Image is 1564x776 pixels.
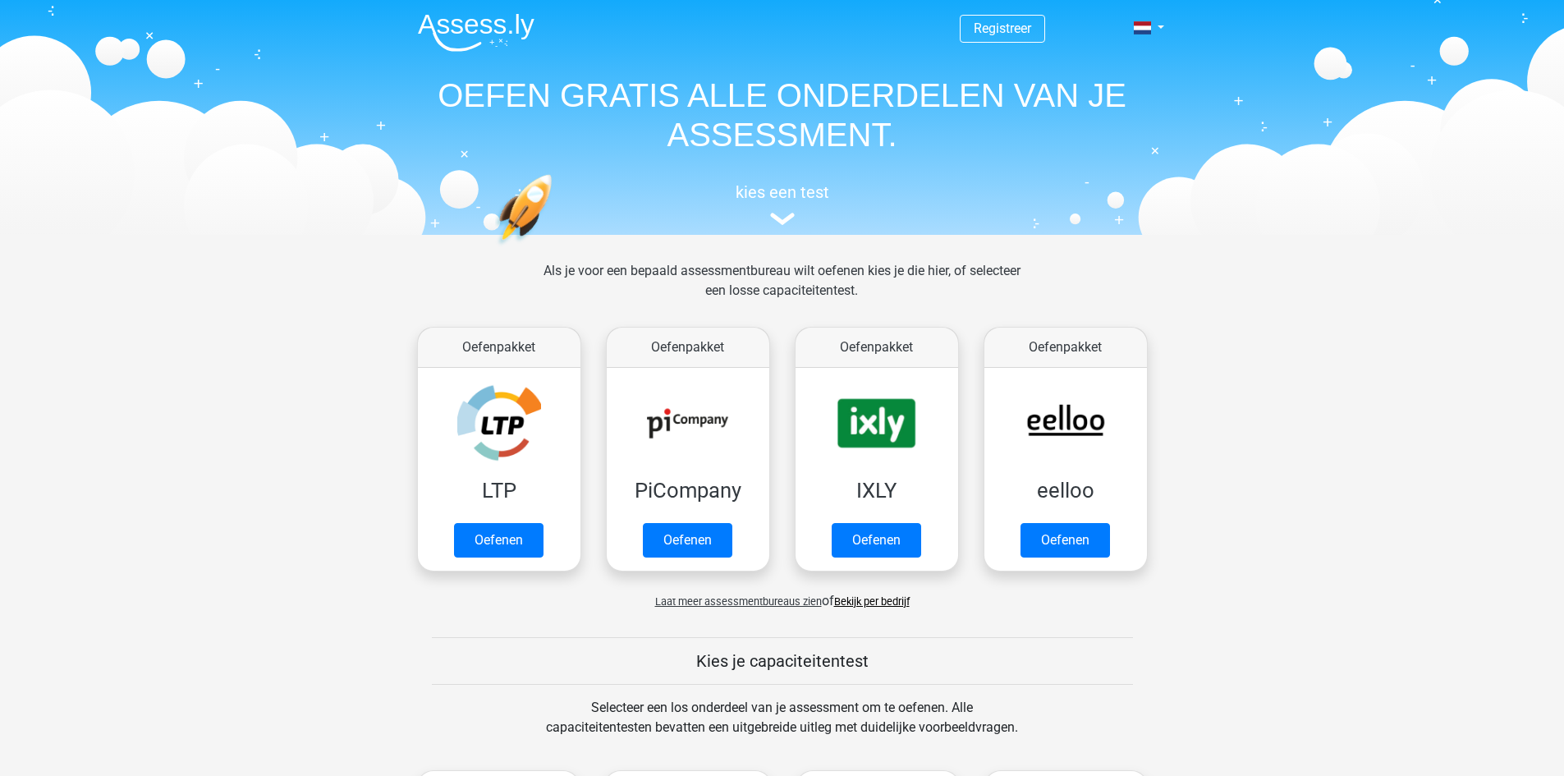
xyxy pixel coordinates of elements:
[454,523,544,558] a: Oefenen
[974,21,1031,36] a: Registreer
[432,651,1133,671] h5: Kies je capaciteitentest
[655,595,822,608] span: Laat meer assessmentbureaus zien
[405,578,1160,611] div: of
[770,213,795,225] img: assessment
[834,595,910,608] a: Bekijk per bedrijf
[832,523,921,558] a: Oefenen
[405,182,1160,226] a: kies een test
[530,261,1034,320] div: Als je voor een bepaald assessmentbureau wilt oefenen kies je die hier, of selecteer een losse ca...
[530,698,1034,757] div: Selecteer een los onderdeel van je assessment om te oefenen. Alle capaciteitentesten bevatten een...
[418,13,534,52] img: Assessly
[1020,523,1110,558] a: Oefenen
[405,182,1160,202] h5: kies een test
[643,523,732,558] a: Oefenen
[495,174,616,323] img: oefenen
[405,76,1160,154] h1: OEFEN GRATIS ALLE ONDERDELEN VAN JE ASSESSMENT.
